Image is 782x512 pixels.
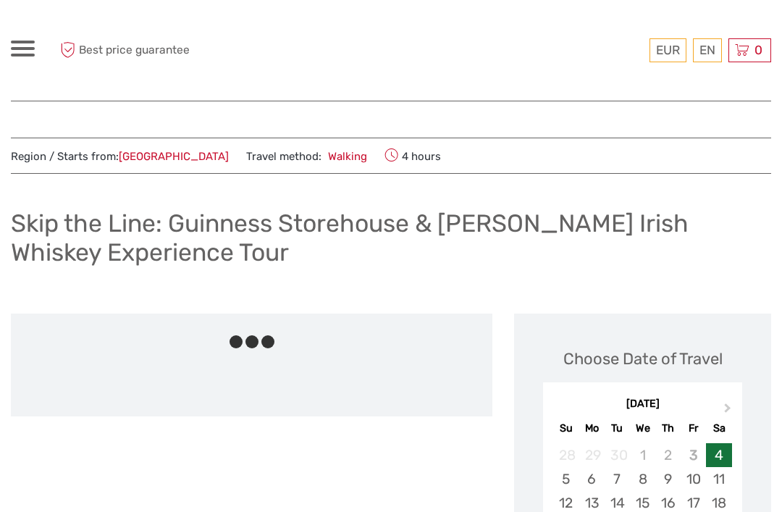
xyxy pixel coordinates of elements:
div: We [630,419,655,438]
div: Su [553,419,579,438]
div: Not available Sunday, September 28th, 2025 [553,443,579,467]
div: Choose Date of Travel [563,348,723,370]
div: Choose Wednesday, October 8th, 2025 [630,467,655,491]
div: Not available Wednesday, October 1st, 2025 [630,443,655,467]
div: Mo [579,419,605,438]
div: Sa [706,419,731,438]
div: Choose Tuesday, October 7th, 2025 [605,467,630,491]
span: 0 [752,43,765,57]
div: Not available Tuesday, September 30th, 2025 [605,443,630,467]
div: Tu [605,419,630,438]
button: Next Month [718,400,741,424]
div: Choose Monday, October 6th, 2025 [579,467,605,491]
span: EUR [656,43,680,57]
a: Walking [321,150,367,163]
span: Best price guarantee [56,38,201,62]
div: Not available Monday, September 29th, 2025 [579,443,605,467]
span: Travel method: [246,146,367,166]
div: Choose Saturday, October 11th, 2025 [706,467,731,491]
div: EN [693,38,722,62]
h1: Skip the Line: Guinness Storehouse & [PERSON_NAME] Irish Whiskey Experience Tour [11,209,771,267]
span: Region / Starts from: [11,149,229,164]
a: [GEOGRAPHIC_DATA] [119,150,229,163]
div: Not available Friday, October 3rd, 2025 [681,443,706,467]
div: [DATE] [543,397,742,412]
div: Choose Sunday, October 5th, 2025 [553,467,579,491]
div: Choose Friday, October 10th, 2025 [681,467,706,491]
span: 4 hours [384,146,441,166]
div: Th [655,419,681,438]
div: Not available Thursday, October 2nd, 2025 [655,443,681,467]
div: Choose Saturday, October 4th, 2025 [706,443,731,467]
div: Choose Thursday, October 9th, 2025 [655,467,681,491]
div: Fr [681,419,706,438]
img: 3600-1d72084d-7d81-4261-8863-f83ba75b79d7_logo_big.png [272,14,488,86]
